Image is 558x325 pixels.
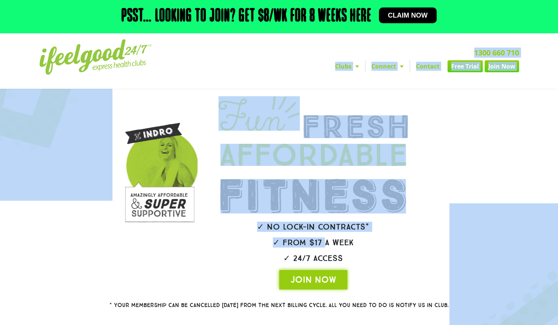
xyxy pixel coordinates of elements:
[365,60,410,72] a: Connect
[474,48,519,58] a: 1300 660 710
[82,303,476,308] h2: * Your membership can be cancelled [DATE] from the next billing cycle. All you need to do is noti...
[197,239,429,247] h2: ✓ From $17 a week
[447,60,483,72] a: Free Trial
[290,274,336,286] span: JOIN NOW
[197,254,429,262] h2: ✓ 24/7 Access
[388,12,428,19] span: Claim now
[379,7,437,23] a: Claim now
[121,7,371,25] h2: Psst… Looking to join? Get $8/wk for 8 weeks here
[210,60,519,72] nav: Menu
[329,60,365,72] a: Clubs
[410,60,446,72] a: Contact
[197,223,429,231] h2: ✓ No lock-in contracts*
[279,270,347,289] a: JOIN NOW
[485,60,519,72] a: Join Now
